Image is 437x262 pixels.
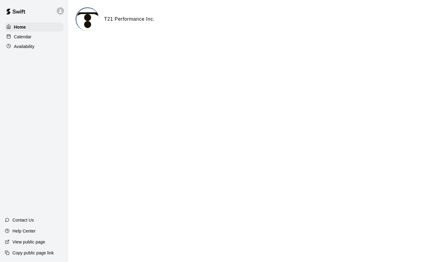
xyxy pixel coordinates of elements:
p: Contact Us [12,217,34,223]
a: Home [5,22,63,32]
p: Availability [14,43,35,50]
p: Copy public page link [12,250,54,256]
p: Home [14,24,26,30]
p: Calendar [14,34,32,40]
p: Help Center [12,228,36,234]
h6: T21 Performance Inc. [104,15,155,23]
p: View public page [12,239,45,245]
a: Availability [5,42,63,51]
img: T21 Performance Inc. logo [76,8,99,31]
a: Calendar [5,32,63,41]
